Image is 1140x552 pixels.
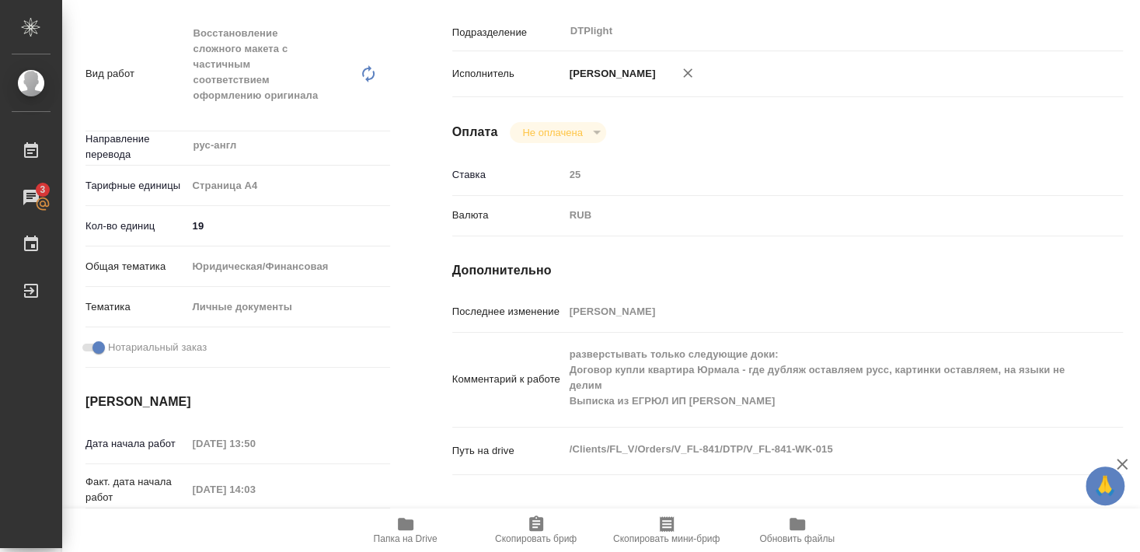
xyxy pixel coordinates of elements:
span: 3 [30,182,54,197]
button: 🙏 [1086,466,1124,505]
div: Не оплачена [510,122,605,143]
span: Папка на Drive [374,533,438,544]
p: Последнее изменение [452,304,564,320]
div: Юридическая/Финансовая [187,253,390,280]
p: Направление перевода [85,131,187,162]
p: [PERSON_NAME] [564,66,656,82]
p: Ставка [452,167,564,183]
p: Дата начала работ [85,436,187,452]
div: RUB [564,202,1067,229]
h4: Дополнительно [452,261,1123,280]
h4: Оплата [452,123,498,141]
span: Скопировать бриф [495,533,577,544]
p: Комментарий к работе [452,372,564,387]
p: Вид работ [85,66,187,82]
p: Подразделение [452,25,564,40]
input: Пустое поле [187,432,323,455]
p: Валюта [452,208,564,223]
input: Пустое поле [187,478,323,501]
p: Исполнитель [452,66,564,82]
span: Обновить файлы [759,533,835,544]
p: Путь на drive [452,443,564,459]
p: Общая тематика [85,259,187,274]
textarea: разверстывать только следующие доки: Договор купли квартира Юрмала - где дубляж оставляем русс, к... [564,341,1067,415]
a: 3 [4,178,58,217]
button: Обновить файлы [732,508,863,552]
p: Тарифные единицы [85,178,187,194]
input: ✎ Введи что-нибудь [187,215,390,237]
div: Личные документы [187,294,390,320]
span: Нотариальный заказ [108,340,207,355]
button: Удалить исполнителя [671,56,705,90]
button: Не оплачена [518,126,587,139]
p: Тематика [85,299,187,315]
div: Страница А4 [187,173,390,199]
textarea: /Clients/FL_V/Orders/V_FL-841/DTP/V_FL-841-WK-015 [564,436,1067,463]
input: Пустое поле [564,300,1067,323]
p: Факт. дата начала работ [85,474,187,505]
input: Пустое поле [564,163,1067,186]
button: Скопировать бриф [471,508,601,552]
span: Скопировать мини-бриф [613,533,720,544]
h4: [PERSON_NAME] [85,393,390,411]
button: Папка на Drive [340,508,471,552]
span: 🙏 [1092,470,1118,502]
button: Скопировать мини-бриф [601,508,732,552]
p: Кол-во единиц [85,218,187,234]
